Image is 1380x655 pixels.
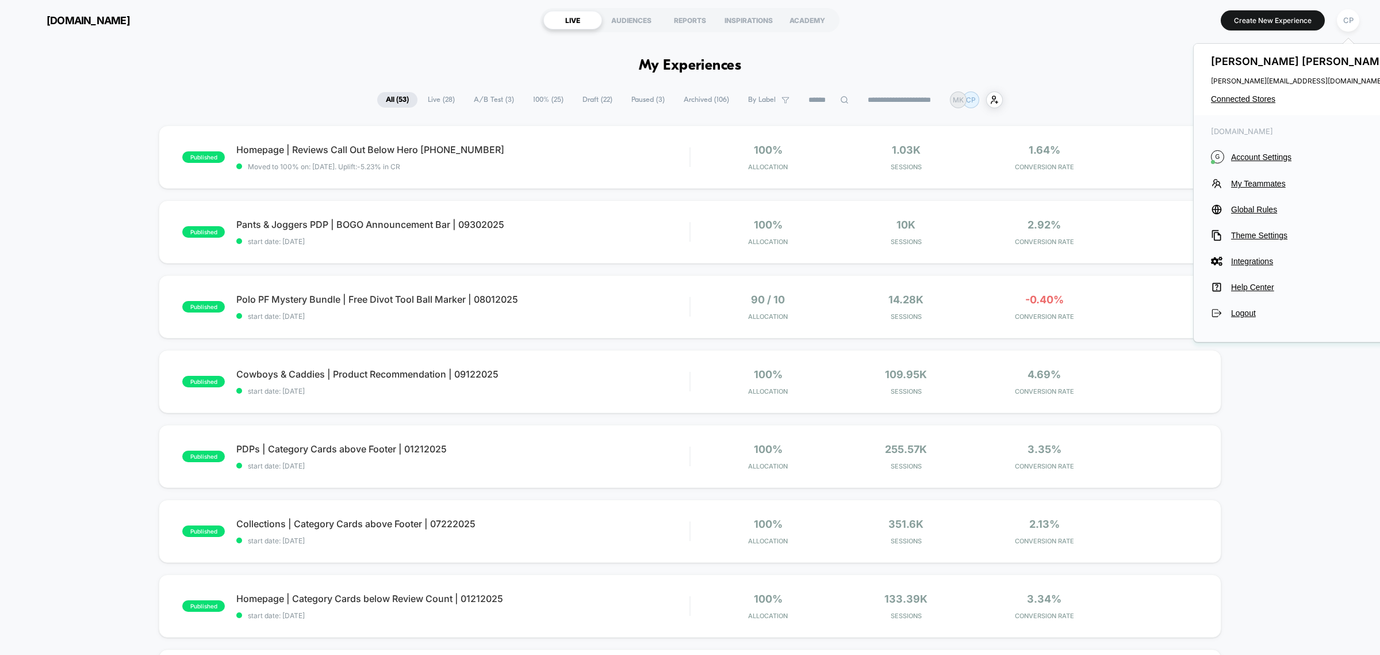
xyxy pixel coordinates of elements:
p: CP [966,96,976,104]
button: Create New Experience [1221,10,1325,31]
div: AUDIENCES [602,11,661,29]
span: Pants & Joggers PDP | BOGO Announcement Bar | 09302025 [236,219,689,230]
span: [DOMAIN_NAME] [47,14,130,26]
span: CONVERSION RATE [978,387,1110,395]
span: Live ( 28 ) [419,92,463,108]
span: Allocation [748,163,788,171]
span: 100% [754,443,783,455]
span: A/B Test ( 3 ) [465,92,523,108]
span: 100% [754,219,783,231]
span: Archived ( 106 ) [675,92,738,108]
span: 255.57k [885,443,927,455]
i: G [1211,150,1224,163]
span: Cowboys & Caddies | Product Recommendation | 09122025 [236,368,689,380]
span: start date: [DATE] [236,387,689,395]
span: Sessions [840,238,972,246]
span: Allocation [748,612,788,620]
button: [DOMAIN_NAME] [17,11,133,29]
div: REPORTS [661,11,719,29]
span: published [182,525,225,537]
span: CONVERSION RATE [978,537,1110,545]
span: Allocation [748,462,788,470]
span: start date: [DATE] [236,536,689,545]
span: 351.6k [888,518,923,530]
span: start date: [DATE] [236,611,689,620]
span: 14.28k [888,294,923,306]
span: 100% [754,144,783,156]
span: CONVERSION RATE [978,238,1110,246]
span: CONVERSION RATE [978,313,1110,321]
span: 100% ( 25 ) [524,92,572,108]
p: MK [953,96,964,104]
span: 2.92% [1028,219,1061,231]
span: 100% [754,593,783,605]
span: published [182,151,225,163]
span: Sessions [840,387,972,395]
span: 4.69% [1028,368,1061,380]
span: published [182,301,225,313]
span: Paused ( 3 ) [623,92,673,108]
span: 133.39k [884,593,927,605]
span: 2.13% [1029,518,1060,530]
span: CONVERSION RATE [978,163,1110,171]
span: published [182,451,225,462]
span: start date: [DATE] [236,462,689,470]
span: 100% [754,368,783,380]
span: Sessions [840,163,972,171]
span: PDPs | Category Cards above Footer | 01212025 [236,443,689,455]
span: Sessions [840,313,972,321]
span: 10k [896,219,915,231]
span: 1.03k [892,144,921,156]
span: published [182,600,225,612]
span: 3.34% [1027,593,1061,605]
button: CP [1333,9,1363,32]
span: Allocation [748,537,788,545]
span: published [182,376,225,387]
div: INSPIRATIONS [719,11,778,29]
span: Homepage | Category Cards below Review Count | 01212025 [236,593,689,604]
h1: My Experiences [639,58,742,74]
span: 3.35% [1028,443,1061,455]
span: Polo PF Mystery Bundle | Free Divot Tool Ball Marker | 08012025 [236,294,689,305]
div: ACADEMY [778,11,837,29]
span: CONVERSION RATE [978,462,1110,470]
span: 100% [754,518,783,530]
span: Draft ( 22 ) [574,92,621,108]
span: published [182,226,225,238]
span: Allocation [748,238,788,246]
span: Collections | Category Cards above Footer | 07222025 [236,518,689,530]
span: Sessions [840,537,972,545]
span: Homepage | Reviews Call Out Below Hero [PHONE_NUMBER] [236,144,689,155]
span: By Label [748,96,776,104]
span: Allocation [748,313,788,321]
span: Allocation [748,387,788,395]
span: CONVERSION RATE [978,612,1110,620]
div: LIVE [543,11,602,29]
span: 1.64% [1029,144,1060,156]
span: -0.40% [1025,294,1064,306]
div: CP [1337,9,1359,32]
span: start date: [DATE] [236,312,689,321]
span: Sessions [840,612,972,620]
span: All ( 53 ) [377,92,417,108]
span: start date: [DATE] [236,237,689,246]
span: Sessions [840,462,972,470]
span: 109.95k [885,368,927,380]
span: Moved to 100% on: [DATE] . Uplift: -5.23% in CR [248,162,400,171]
span: 90 / 10 [751,294,785,306]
